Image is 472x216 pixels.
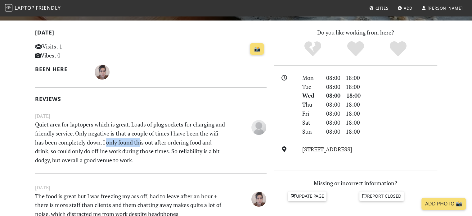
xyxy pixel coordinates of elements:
[36,4,61,11] span: Friendly
[322,91,441,100] div: 08:00 – 18:00
[5,3,61,14] a: LaptopFriendly LaptopFriendly
[288,191,326,201] a: Update page
[299,109,322,118] div: Fri
[5,4,12,11] img: LaptopFriendly
[322,127,441,136] div: 08:00 – 18:00
[377,40,420,57] div: Definitely!
[299,118,322,127] div: Sat
[31,120,231,165] p: Quiet area for laptopers which is great. Loads of plug sockets for charging and friendly service....
[35,66,88,72] h2: Been here
[302,145,352,153] a: [STREET_ADDRESS]
[15,4,35,11] span: Laptop
[31,184,270,191] small: [DATE]
[299,100,322,109] div: Thu
[404,5,413,11] span: Add
[375,5,388,11] span: Cities
[95,65,110,80] img: 2939-natacha.jpg
[95,68,110,75] span: Natacha Rossi
[322,100,441,109] div: 08:00 – 18:00
[274,28,437,37] p: Do you like working from here?
[35,96,267,102] h2: Reviews
[251,123,266,130] span: Anonymous
[299,127,322,136] div: Sun
[291,40,334,57] div: No
[322,109,441,118] div: 08:00 – 18:00
[31,112,270,120] small: [DATE]
[419,2,465,14] a: [PERSON_NAME]
[274,179,437,188] p: Missing or incorrect information?
[251,195,266,202] span: Natacha Rossi
[299,73,322,82] div: Mon
[322,118,441,127] div: 08:00 – 18:00
[35,29,267,38] h2: [DATE]
[359,191,404,201] a: Report closed
[322,82,441,91] div: 08:00 – 18:00
[299,91,322,100] div: Wed
[322,73,441,82] div: 08:00 – 18:00
[251,120,266,135] img: blank-535327c66bd565773addf3077783bbfce4b00ec00e9fd257753287c682c7fa38.png
[367,2,391,14] a: Cities
[334,40,377,57] div: Yes
[35,42,107,60] p: Visits: 1 Vibes: 0
[428,5,463,11] span: [PERSON_NAME]
[299,82,322,91] div: Tue
[395,2,415,14] a: Add
[251,192,266,207] img: 2939-natacha.jpg
[250,43,264,55] a: 📸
